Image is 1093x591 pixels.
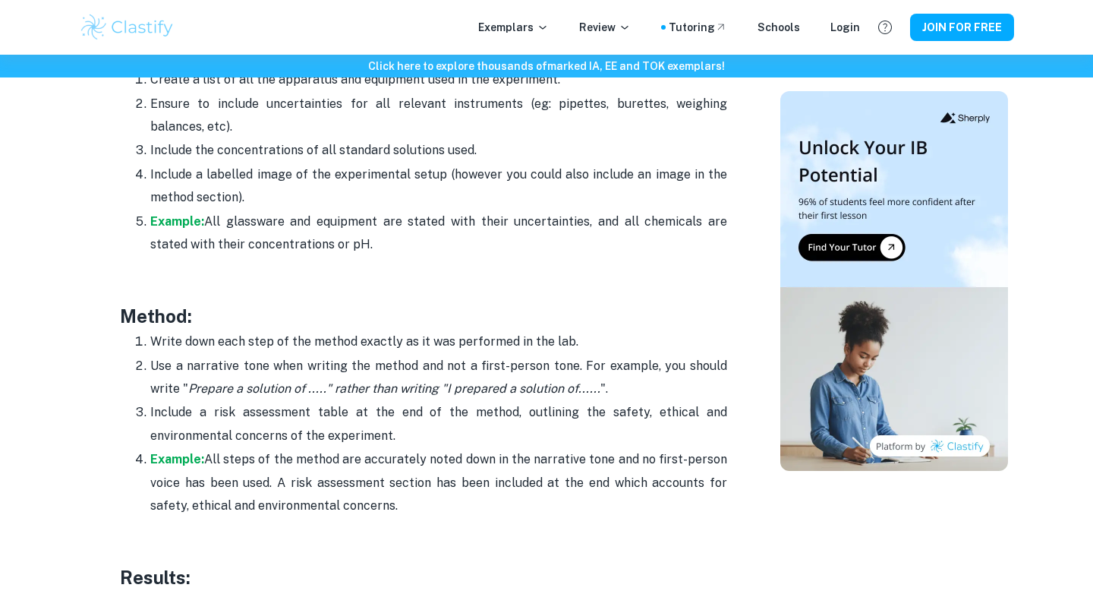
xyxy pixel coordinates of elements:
[150,401,727,447] p: Include a risk assessment table at the end of the method, outlining the safety, ethical and envir...
[872,14,898,40] button: Help and Feedback
[669,19,727,36] a: Tutoring
[579,19,631,36] p: Review
[150,163,727,210] p: Include a labelled image of the experimental setup (however you could also include an image in th...
[780,91,1008,471] img: Thumbnail
[150,93,727,139] p: Ensure to include uncertainties for all relevant instruments (eg: pipettes, burettes, weighing ba...
[910,14,1014,41] button: JOIN FOR FREE
[150,355,727,401] p: Use a narrative tone when writing the method and not a first-person tone. For example, you should...
[150,68,727,91] p: Create a list of all the apparatus and equipment used in the experiment.
[830,19,860,36] a: Login
[150,214,204,229] a: Example:
[79,12,175,43] img: Clastify logo
[150,210,727,257] p: All glassware and equipment are stated with their uncertainties, and all chemicals are stated wit...
[150,139,727,162] p: Include the concentrations of all standard solutions used.
[758,19,800,36] a: Schools
[150,330,727,353] p: Write down each step of the method exactly as it was performed in the lab.
[150,452,204,466] a: Example:
[478,19,549,36] p: Exemplars
[3,58,1090,74] h6: Click here to explore thousands of marked IA, EE and TOK exemplars !
[120,302,727,330] h3: Method:
[188,381,600,396] i: Prepare a solution of ....." rather than writing "I prepared a solution of......
[150,448,727,517] p: All steps of the method are accurately noted down in the narrative tone and no first-person voice...
[120,564,727,591] h3: Results:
